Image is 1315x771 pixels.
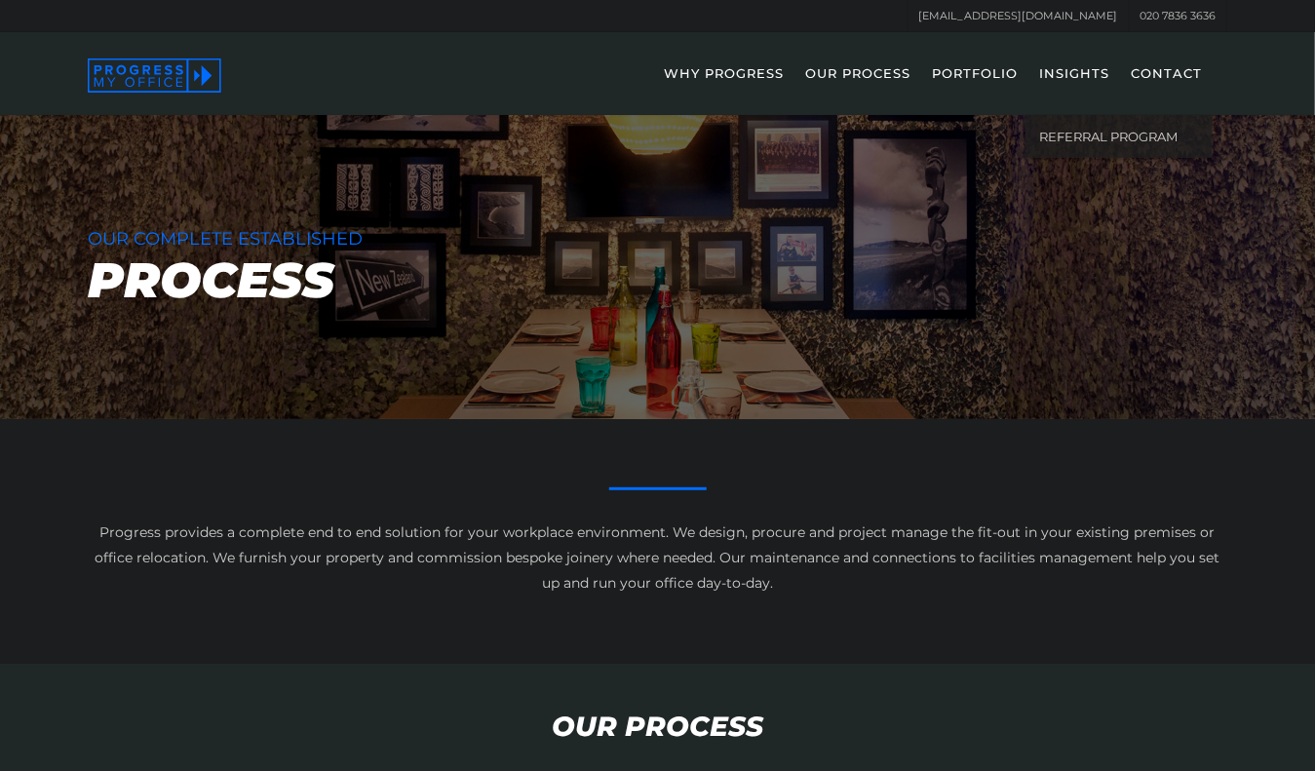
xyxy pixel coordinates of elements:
span: Progress provides a complete end to end solution for your workplace environment. We design, procu... [96,523,1220,592]
a: PORTFOLIO [922,58,1027,115]
a: INSIGHTS [1029,58,1119,115]
a: CONTACT [1121,58,1212,115]
h3: OUR COMPLETE ESTABLISHED [88,229,1227,249]
a: WHY PROGRESS [654,58,793,115]
h2: Our Process [258,713,1056,740]
h1: Process [88,256,1227,305]
a: OUR PROCESS [795,58,920,115]
a: REFERRAL PROGRAM [1025,115,1213,158]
